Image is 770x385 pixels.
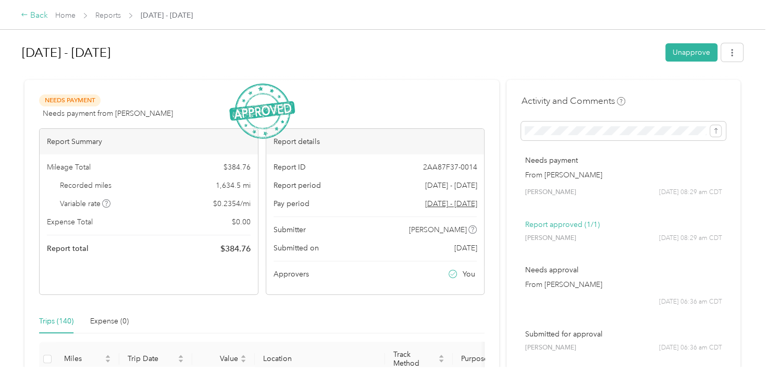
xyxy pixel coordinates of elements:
[454,243,477,254] span: [DATE]
[453,342,531,377] th: Purpose
[659,343,722,353] span: [DATE] 06:36 am CDT
[525,170,722,181] p: From [PERSON_NAME]
[232,216,251,227] span: $ 0.00
[47,162,91,173] span: Mileage Total
[525,329,722,340] p: Submitted for approval
[409,224,467,235] span: [PERSON_NAME]
[178,358,184,364] span: caret-down
[90,316,129,327] div: Expense (0)
[128,354,176,363] span: Trip Date
[216,180,251,191] span: 1,634.5 mi
[56,342,119,377] th: Miles
[60,180,111,191] span: Recorded miles
[525,188,576,197] span: [PERSON_NAME]
[274,198,309,209] span: Pay period
[60,198,111,209] span: Variable rate
[525,264,722,275] p: Needs approval
[438,353,444,359] span: caret-up
[119,342,192,377] th: Trip Date
[525,234,576,243] span: [PERSON_NAME]
[43,108,173,119] span: Needs payment from [PERSON_NAME]
[274,269,309,280] span: Approvers
[229,83,295,139] img: ApprovedStamp
[385,342,453,377] th: Track Method
[22,40,658,65] h1: Sep 1 - 30, 2025
[213,198,251,209] span: $ 0.2354 / mi
[463,269,475,280] span: You
[240,358,246,364] span: caret-down
[525,343,576,353] span: [PERSON_NAME]
[425,180,477,191] span: [DATE] - [DATE]
[95,11,121,20] a: Reports
[220,243,251,255] span: $ 384.76
[55,11,76,20] a: Home
[525,155,722,166] p: Needs payment
[659,234,722,243] span: [DATE] 08:29 am CDT
[525,279,722,290] p: From [PERSON_NAME]
[665,43,717,62] button: Unapprove
[274,180,321,191] span: Report period
[64,354,103,363] span: Miles
[105,353,111,359] span: caret-up
[40,129,258,154] div: Report Summary
[47,216,93,227] span: Expense Total
[525,219,722,230] p: Report approved (1/1)
[425,198,477,209] span: Go to pay period
[274,224,306,235] span: Submitter
[39,94,101,106] span: Needs Payment
[39,316,73,327] div: Trips (140)
[141,10,193,21] span: [DATE] - [DATE]
[266,129,485,154] div: Report details
[659,188,722,197] span: [DATE] 08:29 am CDT
[521,94,625,107] h4: Activity and Comments
[274,162,306,173] span: Report ID
[223,162,251,173] span: $ 384.76
[274,243,319,254] span: Submitted on
[105,358,111,364] span: caret-down
[659,297,722,307] span: [DATE] 06:36 am CDT
[192,342,255,377] th: Value
[255,342,385,377] th: Location
[438,358,444,364] span: caret-down
[21,9,48,22] div: Back
[393,350,436,368] span: Track Method
[240,353,246,359] span: caret-up
[178,353,184,359] span: caret-up
[712,327,770,385] iframe: Everlance-gr Chat Button Frame
[47,243,89,254] span: Report total
[201,354,238,363] span: Value
[461,354,514,363] span: Purpose
[423,162,477,173] span: 2AA87F37-0014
